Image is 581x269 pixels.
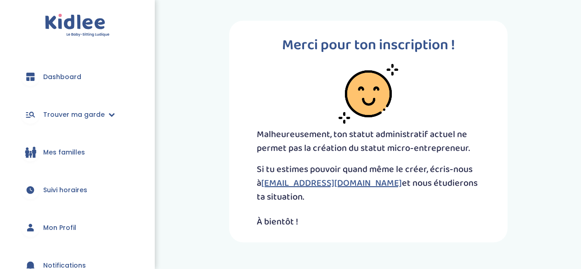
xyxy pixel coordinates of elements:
[14,60,141,93] a: Dashboard
[261,176,402,190] a: [EMAIL_ADDRESS][DOMAIN_NAME]
[43,185,87,195] span: Suivi horaires
[43,72,81,82] span: Dashboard
[45,14,110,37] img: logo.svg
[43,110,105,120] span: Trouver ma garde
[257,215,480,229] p: À bientôt !
[14,98,141,131] a: Trouver ma garde
[14,173,141,206] a: Suivi horaires
[43,148,85,157] span: Mes familles
[14,211,141,244] a: Mon Profil
[43,223,76,233] span: Mon Profil
[338,64,398,124] img: smiley-face
[14,136,141,169] a: Mes familles
[257,162,480,204] p: Si tu estimes pouvoir quand même le créer, écris-nous à et nous étudierons ta situation.
[257,34,480,57] p: Merci pour ton inscription !
[257,127,480,155] p: Malheureusement, ton statut administratif actuel ne permet pas la création du statut micro-entrep...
